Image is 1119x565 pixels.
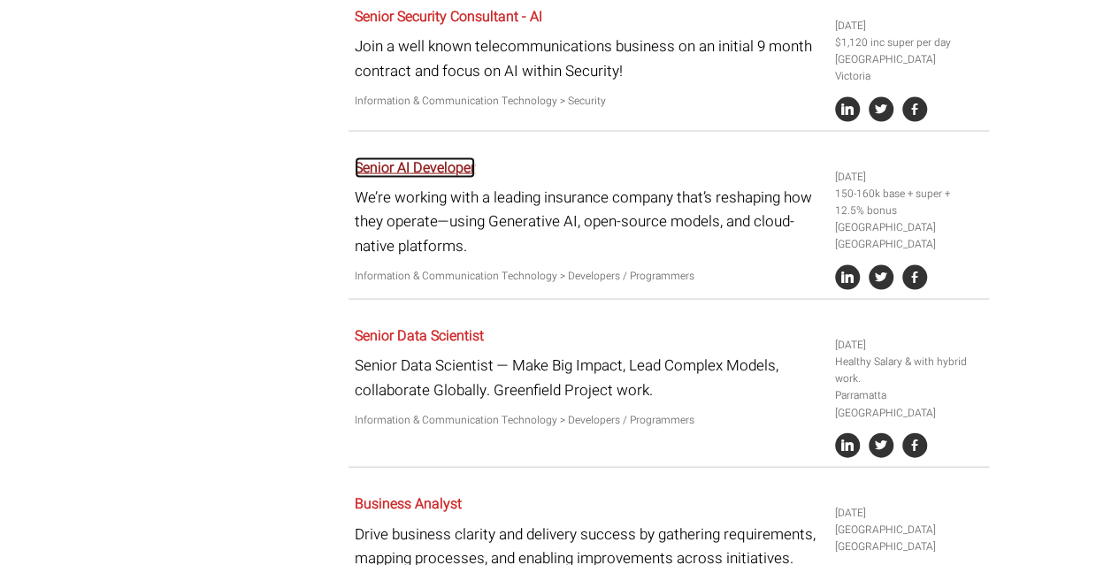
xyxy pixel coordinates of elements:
p: Senior Data Scientist — Make Big Impact, Lead Complex Models, collaborate Globally. Greenfield Pr... [355,354,822,401]
li: Healthy Salary & with hybrid work. [835,354,982,387]
li: [DATE] [835,505,982,522]
a: Senior Data Scientist [355,325,484,347]
li: [DATE] [835,18,982,34]
li: [DATE] [835,169,982,186]
li: $1,120 inc super per day [835,34,982,51]
a: Senior AI Developer [355,157,475,179]
li: [GEOGRAPHIC_DATA] Victoria [835,51,982,85]
p: We’re working with a leading insurance company that’s reshaping how they operate—using Generative... [355,186,822,258]
li: Parramatta [GEOGRAPHIC_DATA] [835,387,982,421]
li: [GEOGRAPHIC_DATA] [GEOGRAPHIC_DATA] [835,522,982,555]
p: Join a well known telecommunications business on an initial 9 month contract and focus on AI with... [355,34,822,82]
li: [GEOGRAPHIC_DATA] [GEOGRAPHIC_DATA] [835,219,982,253]
a: Senior Security Consultant - AI [355,6,542,27]
p: Information & Communication Technology > Security [355,93,822,110]
p: Information & Communication Technology > Developers / Programmers [355,268,822,285]
p: Information & Communication Technology > Developers / Programmers [355,412,822,429]
li: 150-160k base + super + 12.5% bonus [835,186,982,219]
li: [DATE] [835,337,982,354]
a: Business Analyst [355,493,462,515]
